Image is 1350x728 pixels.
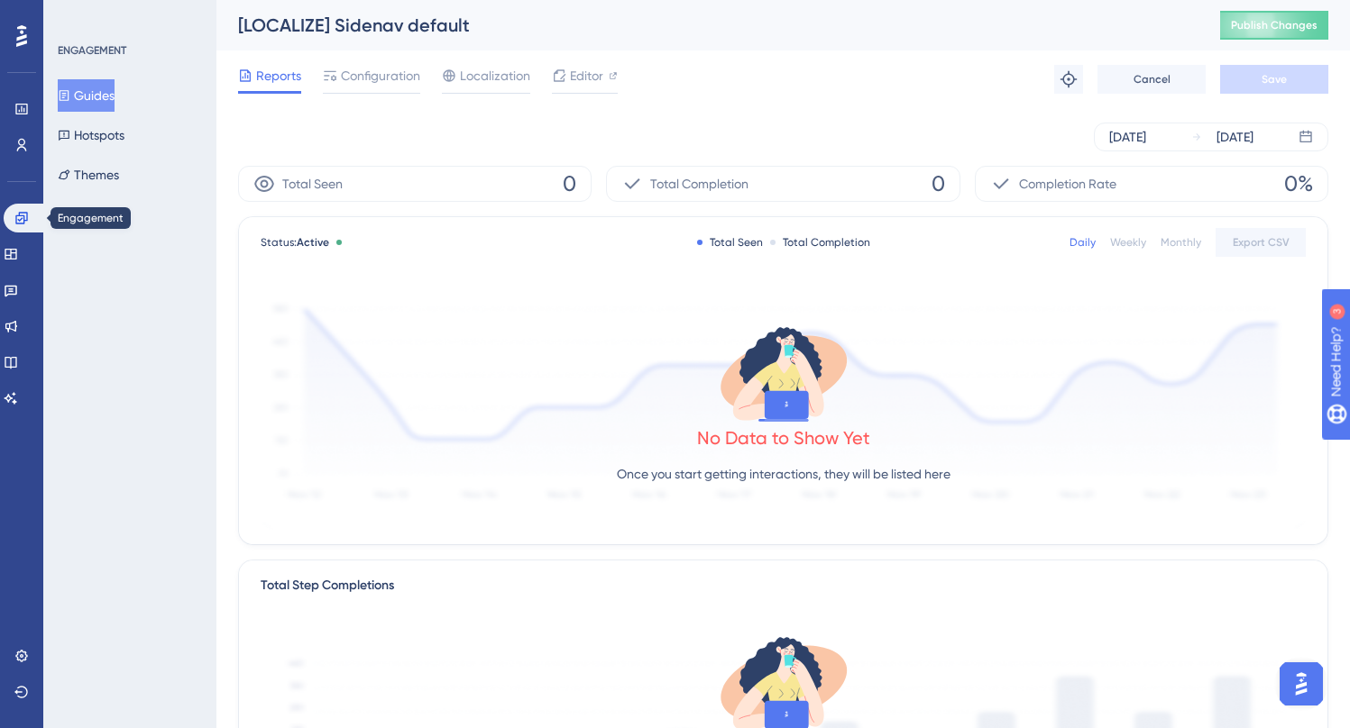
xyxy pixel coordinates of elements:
button: Export CSV [1216,228,1306,257]
button: Save [1220,65,1328,94]
span: 0 [932,169,945,198]
button: Themes [58,159,119,191]
div: [DATE] [1217,126,1254,148]
span: Localization [460,65,530,86]
div: [LOCALIZE] Sidenav default [238,13,1175,38]
div: No Data to Show Yet [697,425,870,450]
span: Total Completion [650,173,748,195]
span: Save [1262,72,1287,86]
div: Total Completion [770,235,870,250]
span: Active [297,236,329,249]
div: Weekly [1110,235,1146,250]
span: Status: [261,235,329,250]
button: Publish Changes [1220,11,1328,40]
span: Need Help? [42,5,113,26]
div: Total Seen [697,235,763,250]
div: 3 [125,9,131,23]
span: 0 [563,169,576,198]
div: Total Step Completions [261,575,394,596]
div: Daily [1070,235,1096,250]
span: Configuration [341,65,420,86]
span: Reports [256,65,301,86]
button: Hotspots [58,119,124,151]
span: Total Seen [282,173,343,195]
span: 0% [1284,169,1313,198]
iframe: UserGuiding AI Assistant Launcher [1274,657,1328,711]
span: Cancel [1134,72,1171,86]
button: Cancel [1097,65,1206,94]
div: Monthly [1161,235,1201,250]
span: Publish Changes [1231,18,1318,32]
span: Completion Rate [1019,173,1116,195]
div: ENGAGEMENT [58,43,126,58]
span: Editor [570,65,603,86]
button: Guides [58,79,115,112]
div: [DATE] [1109,126,1146,148]
span: Export CSV [1233,235,1290,250]
p: Once you start getting interactions, they will be listed here [617,463,951,485]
